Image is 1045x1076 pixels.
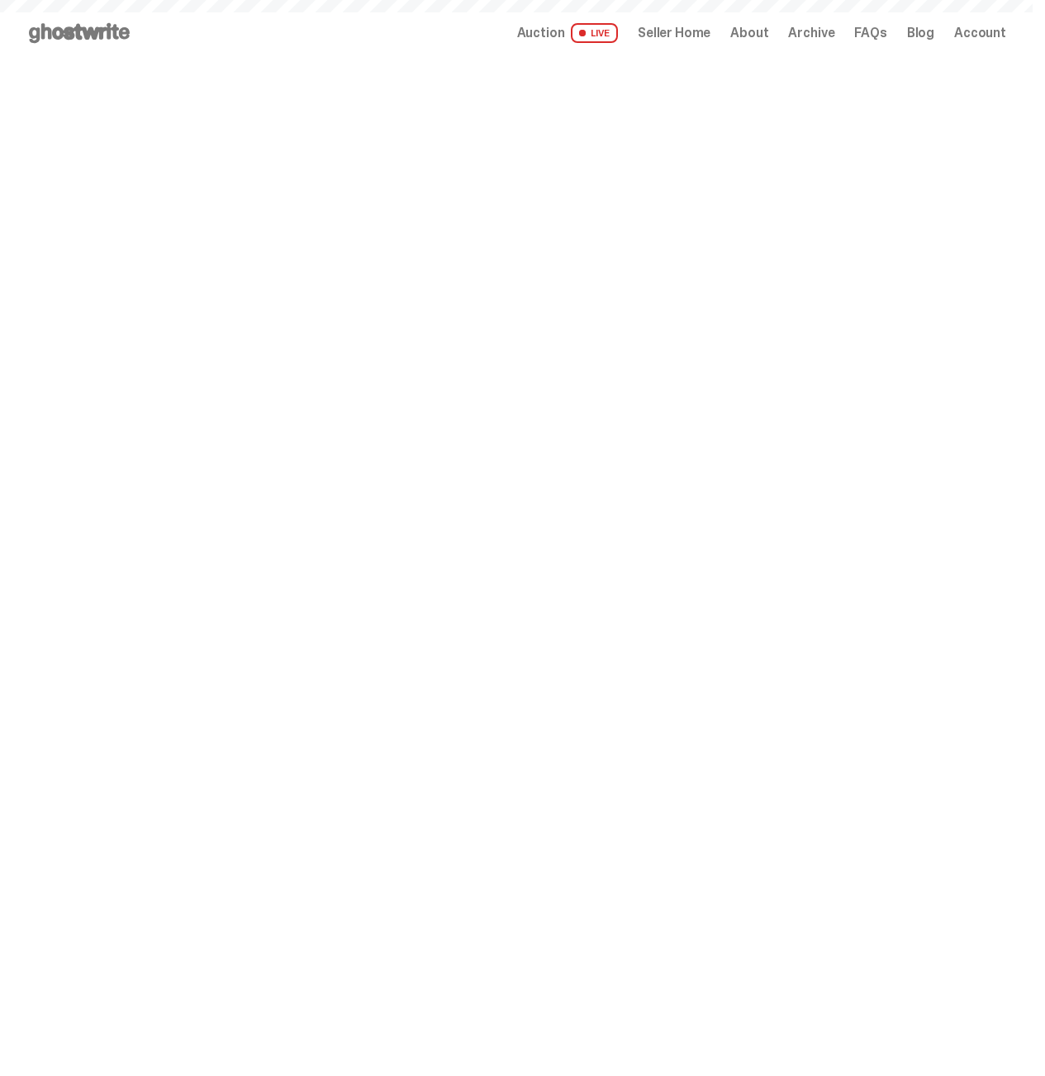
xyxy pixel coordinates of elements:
[788,26,834,40] a: Archive
[730,26,768,40] a: About
[571,23,618,43] span: LIVE
[638,26,710,40] a: Seller Home
[517,26,565,40] span: Auction
[854,26,886,40] a: FAQs
[954,26,1006,40] a: Account
[907,26,934,40] a: Blog
[517,23,618,43] a: Auction LIVE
